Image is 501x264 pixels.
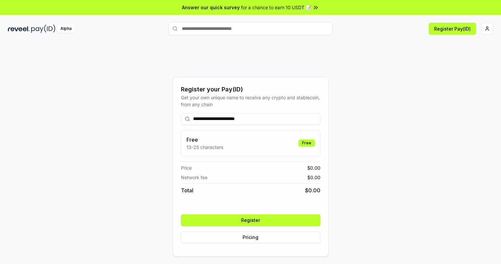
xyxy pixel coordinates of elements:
[186,136,223,144] h3: Free
[181,174,207,181] span: Network fee
[31,25,55,33] img: pay_id
[181,85,320,94] div: Register your Pay(ID)
[298,139,315,147] div: Free
[186,144,223,151] p: 13-25 characters
[241,4,311,11] span: for a chance to earn 10 USDT 📝
[182,4,240,11] span: Answer our quick survey
[181,164,192,171] span: Price
[429,23,476,35] button: Register Pay(ID)
[8,25,30,33] img: reveel_dark
[181,186,193,194] span: Total
[181,214,320,226] button: Register
[307,164,320,171] span: $ 0.00
[57,25,75,33] div: Alpha
[181,94,320,108] div: Get your own unique name to receive any crypto and stablecoin, from any chain
[305,186,320,194] span: $ 0.00
[307,174,320,181] span: $ 0.00
[181,231,320,243] button: Pricing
